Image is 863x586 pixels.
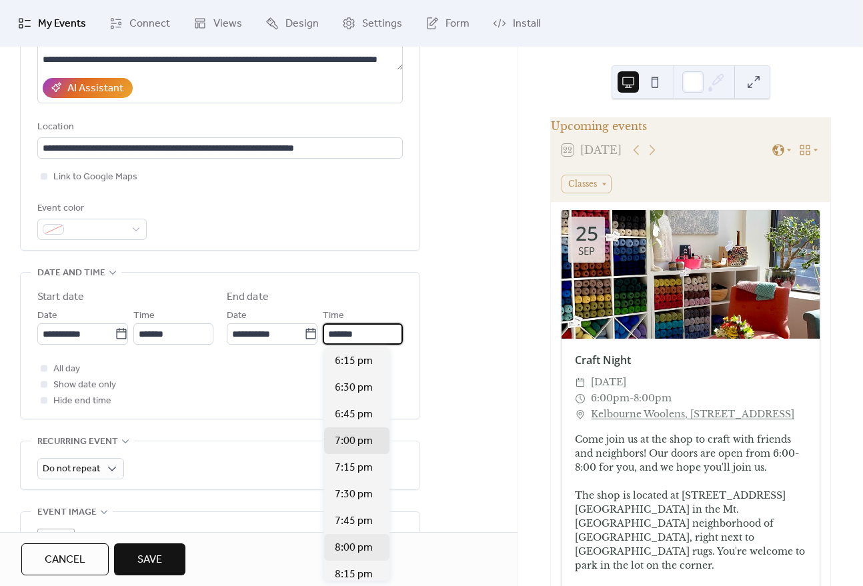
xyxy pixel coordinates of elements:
span: All day [53,361,80,377]
a: Views [183,5,252,41]
div: Start date [37,289,84,305]
span: Do not repeat [43,460,100,478]
span: 7:00 pm [335,433,373,449]
span: Date and time [37,265,105,281]
span: 7:30 pm [335,487,373,503]
div: Upcoming events [551,118,830,134]
div: Location [37,119,400,135]
span: Settings [362,16,402,32]
span: Design [285,16,319,32]
span: 6:45 pm [335,407,373,423]
a: Settings [332,5,412,41]
button: Cancel [21,543,109,575]
span: Link to Google Maps [53,169,137,185]
span: 6:30 pm [335,380,373,396]
div: 25 [576,223,598,243]
span: Connect [129,16,170,32]
span: 8:15 pm [335,567,373,583]
span: Views [213,16,242,32]
a: Kelbourne Woolens, [STREET_ADDRESS] [591,407,794,423]
span: Date [227,308,247,324]
span: My Events [38,16,86,32]
span: Install [513,16,540,32]
span: 8:00 pm [335,540,373,556]
div: Event color [37,201,144,217]
div: ; [37,529,75,566]
span: Cancel [45,552,85,568]
div: Sep [578,246,595,256]
span: Date [37,308,57,324]
span: 7:15 pm [335,460,373,476]
span: [DATE] [591,375,626,391]
span: Time [323,308,344,324]
a: Connect [99,5,180,41]
div: ​ [575,391,586,407]
span: Hide end time [53,393,111,409]
span: 6:15 pm [335,353,373,369]
button: AI Assistant [43,78,133,98]
span: 6:00pm [591,391,630,407]
a: Design [255,5,329,41]
div: Craft Night [562,352,820,368]
span: - [630,391,634,407]
span: Time [133,308,155,324]
span: Recurring event [37,434,118,450]
div: End date [227,289,269,305]
span: Show date only [53,377,116,393]
a: Install [483,5,550,41]
span: Save [137,552,162,568]
div: ​ [575,375,586,391]
a: My Events [8,5,96,41]
span: 8:00pm [634,391,672,407]
span: Form [446,16,470,32]
span: 7:45 pm [335,513,373,529]
a: Form [415,5,480,41]
button: Save [114,543,185,575]
div: AI Assistant [67,81,123,97]
span: Event image [37,505,97,521]
div: ​ [575,407,586,423]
